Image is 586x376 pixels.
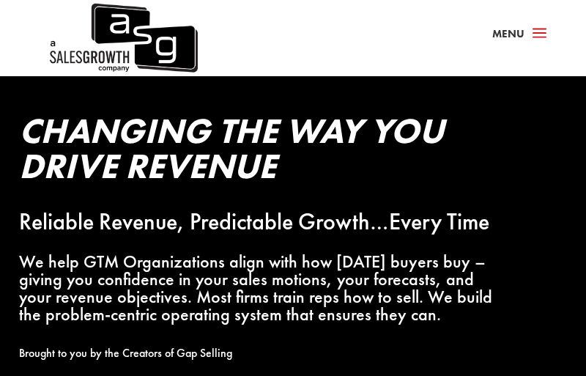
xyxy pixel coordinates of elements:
[19,114,509,191] h2: Changing the Way You Drive Revenue
[492,26,524,41] span: Menu
[19,213,509,231] p: Reliable Revenue, Predictable Growth…Every Time
[528,23,551,45] span: a
[19,344,509,362] p: Brought to you by the Creators of Gap Selling
[19,253,509,322] p: We help GTM Organizations align with how [DATE] buyers buy – giving you confidence in your sales ...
